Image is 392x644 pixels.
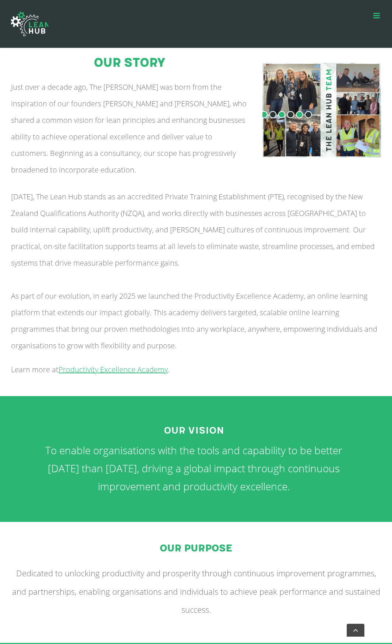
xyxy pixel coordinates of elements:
img: The Lean Hub Team vs 2 [262,63,381,157]
span: our story [94,56,165,70]
h1: Our VISION [33,425,354,437]
img: The Lean Hub | Optimising productivity with Lean Logo [11,6,48,42]
span: Dedicated to unlocking productivity and prosperity through continuous improvement programmes, and... [12,567,380,615]
span: Our Purpose [160,542,232,554]
span: As part of our evolution, in early 2025 we launched the Productivity Excellence Academy, an onlin... [11,291,377,351]
p: To enable organisations with the tools and capability to be better [DATE] than [DATE], driving a ... [33,441,354,495]
a: Toggle mobile menu [373,12,381,19]
span: [DATE], The Lean Hub stands as an accredited Private Training Establishment (PTE), recognised by ... [11,192,375,268]
span: Learn more at [11,364,170,374]
span: Just over a decade ago, The [PERSON_NAME] was born from the inspiration of our founders [PERSON_N... [11,82,247,175]
a: Productivity Excellence Academy. [59,364,170,374]
span: Productivity Excellence Academy [59,364,168,374]
div: Page 8 [33,425,354,495]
